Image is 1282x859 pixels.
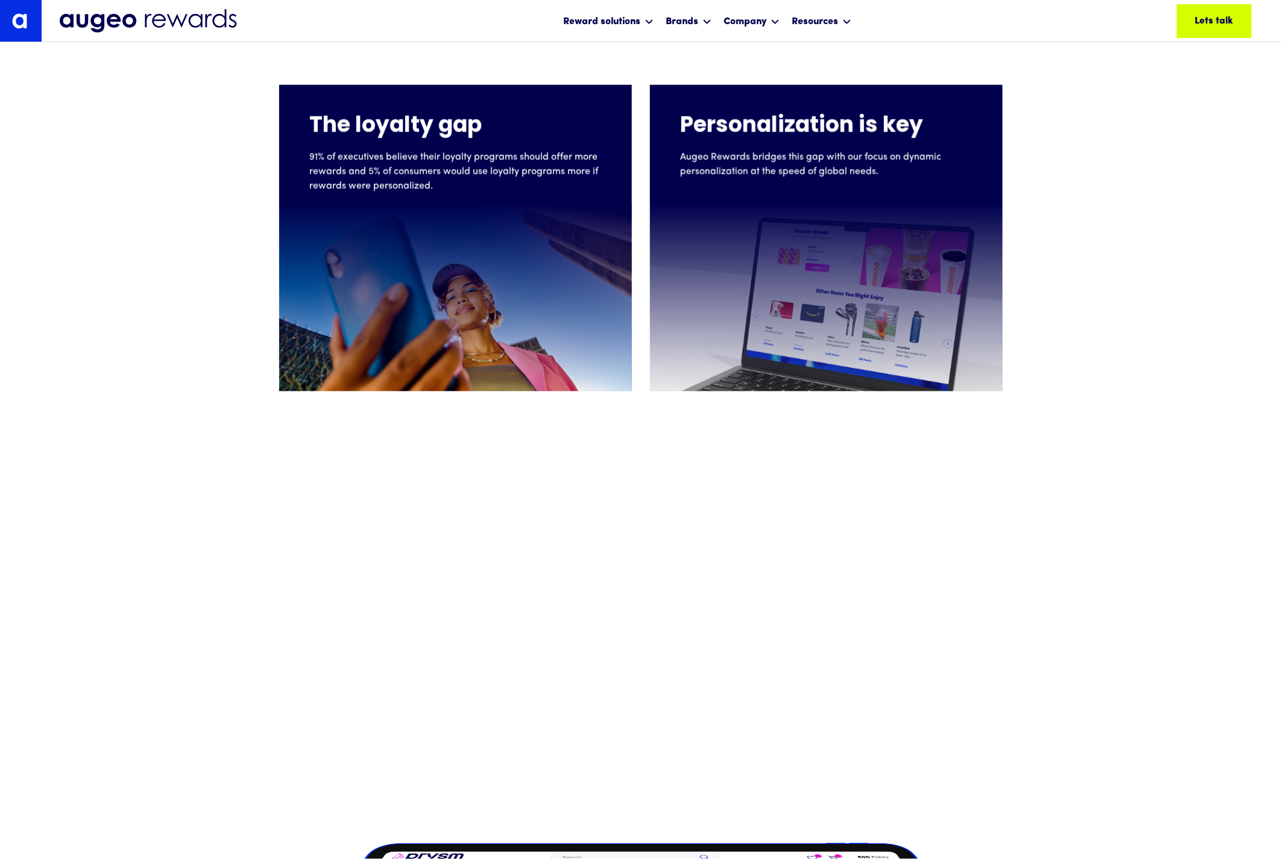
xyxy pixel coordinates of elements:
[789,5,854,37] div: Resources
[560,5,657,37] div: Reward solutions
[283,641,999,679] span: engagement strategy, seamlessly
[1177,4,1252,38] a: Lets talk
[283,565,999,603] span: brand. Our intelligent rewards solutions
[666,14,698,29] div: Brands
[792,14,838,29] div: Resources
[283,452,999,490] span: We believe rewards fulfillment is about
[283,603,999,641] span: serve as the cornerstone of your
[680,115,973,139] h4: Personalization is key
[680,150,973,179] p: Augeo Rewards bridges this gap with our focus on dynamic personalization at the speed of global n...
[663,5,715,37] div: Brands
[724,14,766,29] div: Company
[309,115,602,139] h4: The loyalty gap
[563,14,640,29] div: Reward solutions
[721,5,783,37] div: Company
[283,527,999,565] span: strengthen emotional connections to your
[283,678,999,716] span: integrating with loyalty programs,
[283,489,999,527] span: creating personalized moments that
[309,150,602,194] p: 91% of executives believe their loyalty programs should offer more rewards and 5% of consumers wo...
